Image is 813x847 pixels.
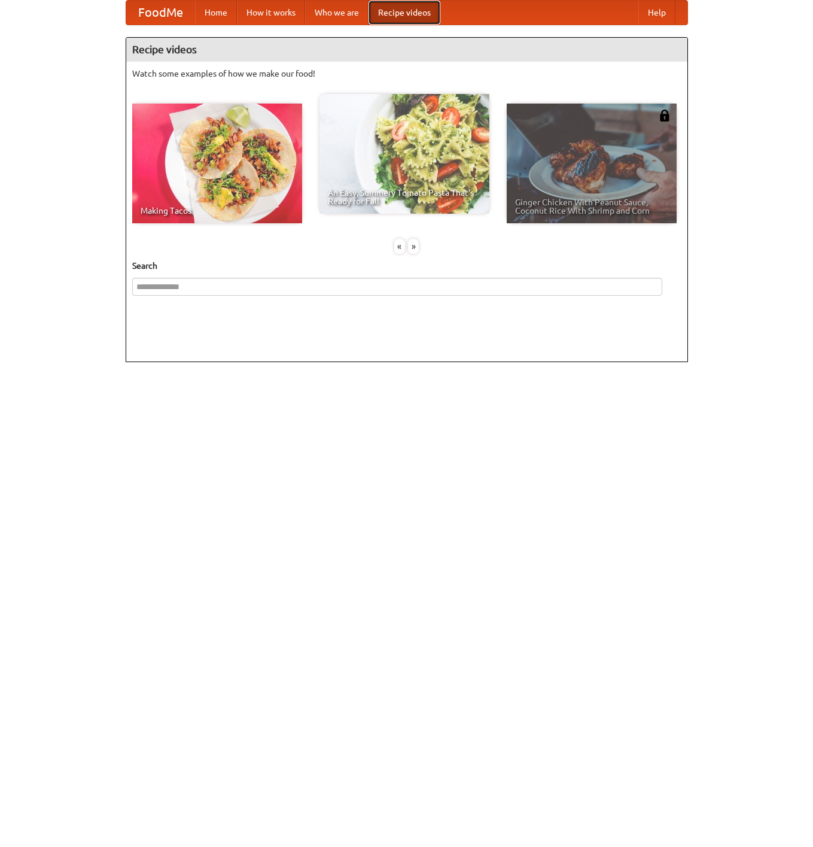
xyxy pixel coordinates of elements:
a: Home [195,1,237,25]
a: Recipe videos [369,1,440,25]
span: An Easy, Summery Tomato Pasta That's Ready for Fall [328,189,481,205]
a: FoodMe [126,1,195,25]
a: An Easy, Summery Tomato Pasta That's Ready for Fall [319,94,489,214]
div: » [408,239,419,254]
a: How it works [237,1,305,25]
img: 483408.png [659,110,671,122]
span: Making Tacos [141,207,294,215]
a: Making Tacos [132,104,302,223]
h4: Recipe videos [126,38,687,62]
p: Watch some examples of how we make our food! [132,68,681,80]
h5: Search [132,260,681,272]
div: « [394,239,405,254]
a: Who we are [305,1,369,25]
a: Help [638,1,675,25]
